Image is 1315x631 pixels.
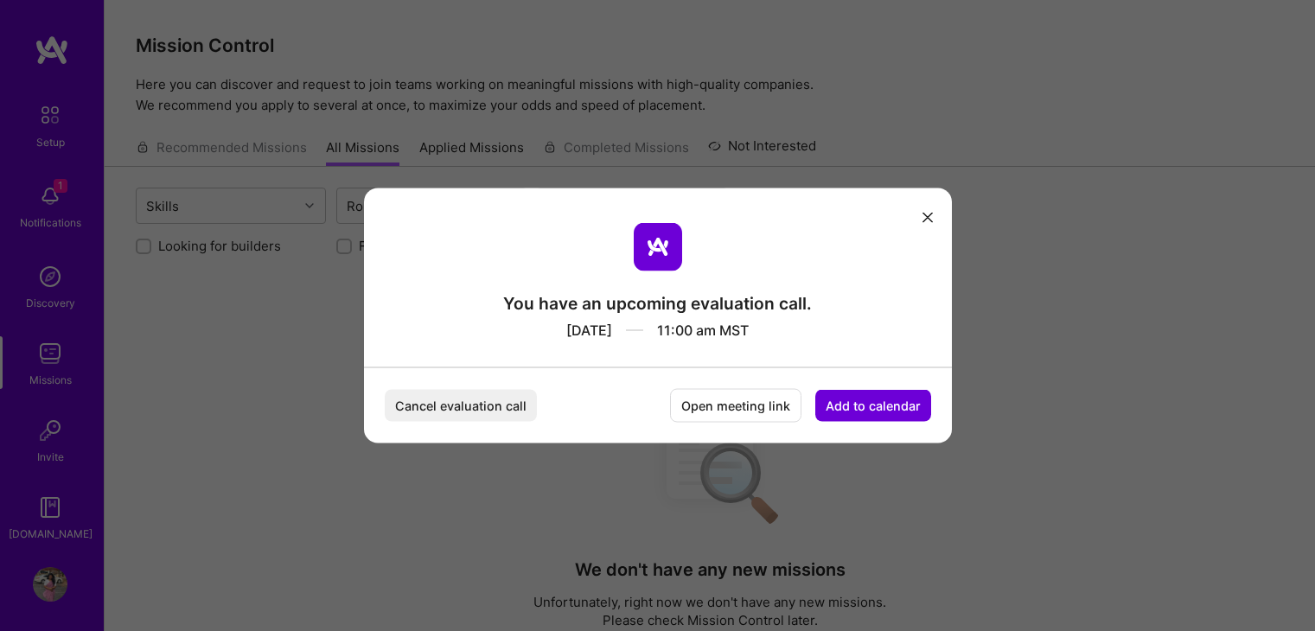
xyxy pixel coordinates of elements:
[634,223,682,271] img: aTeam logo
[670,389,801,423] button: Open meeting link
[385,390,537,422] button: Cancel evaluation call
[503,315,812,340] div: [DATE] 11:00 am MST
[503,292,812,315] div: You have an upcoming evaluation call.
[815,390,931,422] button: Add to calendar
[922,212,933,222] i: icon Close
[364,188,952,443] div: modal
